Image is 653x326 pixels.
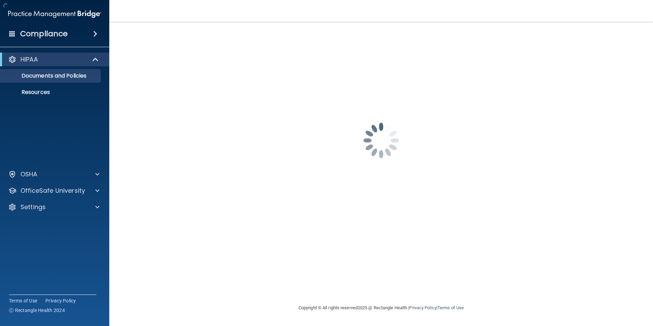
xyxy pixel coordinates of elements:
[20,170,38,178] p: OSHA
[20,29,68,39] h4: Compliance
[8,7,101,21] img: PMB logo
[9,307,65,314] span: Ⓒ Rectangle Health 2024
[256,297,506,319] div: Copyright © All rights reserved 2025 @ Rectangle Health | |
[4,72,98,79] p: Documents and Policies
[20,55,38,64] p: HIPAA
[45,297,76,304] a: Privacy Policy
[20,187,85,195] p: OfficeSafe University
[8,170,99,178] a: OSHA
[409,305,436,310] a: Privacy Policy
[9,297,37,304] a: Terms of Use
[8,203,99,211] a: Settings
[20,203,46,211] p: Settings
[4,89,98,96] p: Resources
[8,187,99,195] a: OfficeSafe University
[8,55,99,64] a: HIPAA
[347,106,415,175] img: spinner.e123f6fc.gif
[437,305,464,310] a: Terms of Use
